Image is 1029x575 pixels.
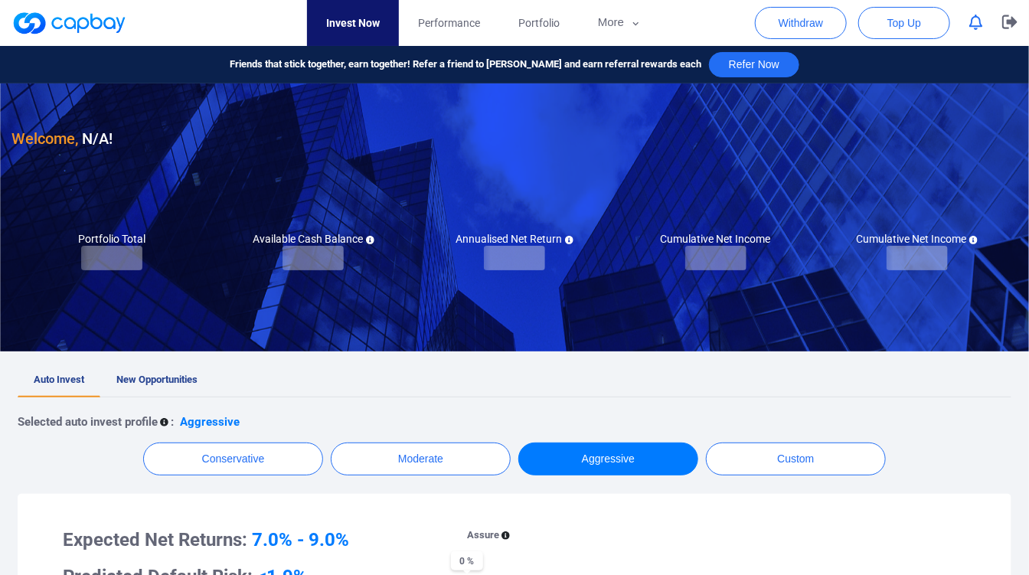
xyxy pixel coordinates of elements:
[518,443,698,475] button: Aggressive
[63,528,426,552] h3: Expected Net Returns:
[467,528,499,544] p: Assure
[709,52,799,77] button: Refer Now
[180,413,240,431] p: Aggressive
[34,374,84,385] span: Auto Invest
[18,413,158,431] p: Selected auto invest profile
[11,126,113,151] h3: N/A !
[518,15,560,31] span: Portfolio
[143,443,323,475] button: Conservative
[661,232,771,246] h5: Cumulative Net Income
[11,129,78,148] span: Welcome,
[116,374,198,385] span: New Opportunities
[887,15,921,31] span: Top Up
[858,7,950,39] button: Top Up
[252,529,349,550] span: 7.0% - 9.0%
[331,443,511,475] button: Moderate
[230,57,701,73] span: Friends that stick together, earn together! Refer a friend to [PERSON_NAME] and earn referral rew...
[171,413,174,431] p: :
[253,232,374,246] h5: Available Cash Balance
[451,551,483,570] span: 0 %
[856,232,978,246] h5: Cumulative Net Income
[78,232,145,246] h5: Portfolio Total
[456,232,573,246] h5: Annualised Net Return
[706,443,886,475] button: Custom
[418,15,480,31] span: Performance
[755,7,847,39] button: Withdraw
